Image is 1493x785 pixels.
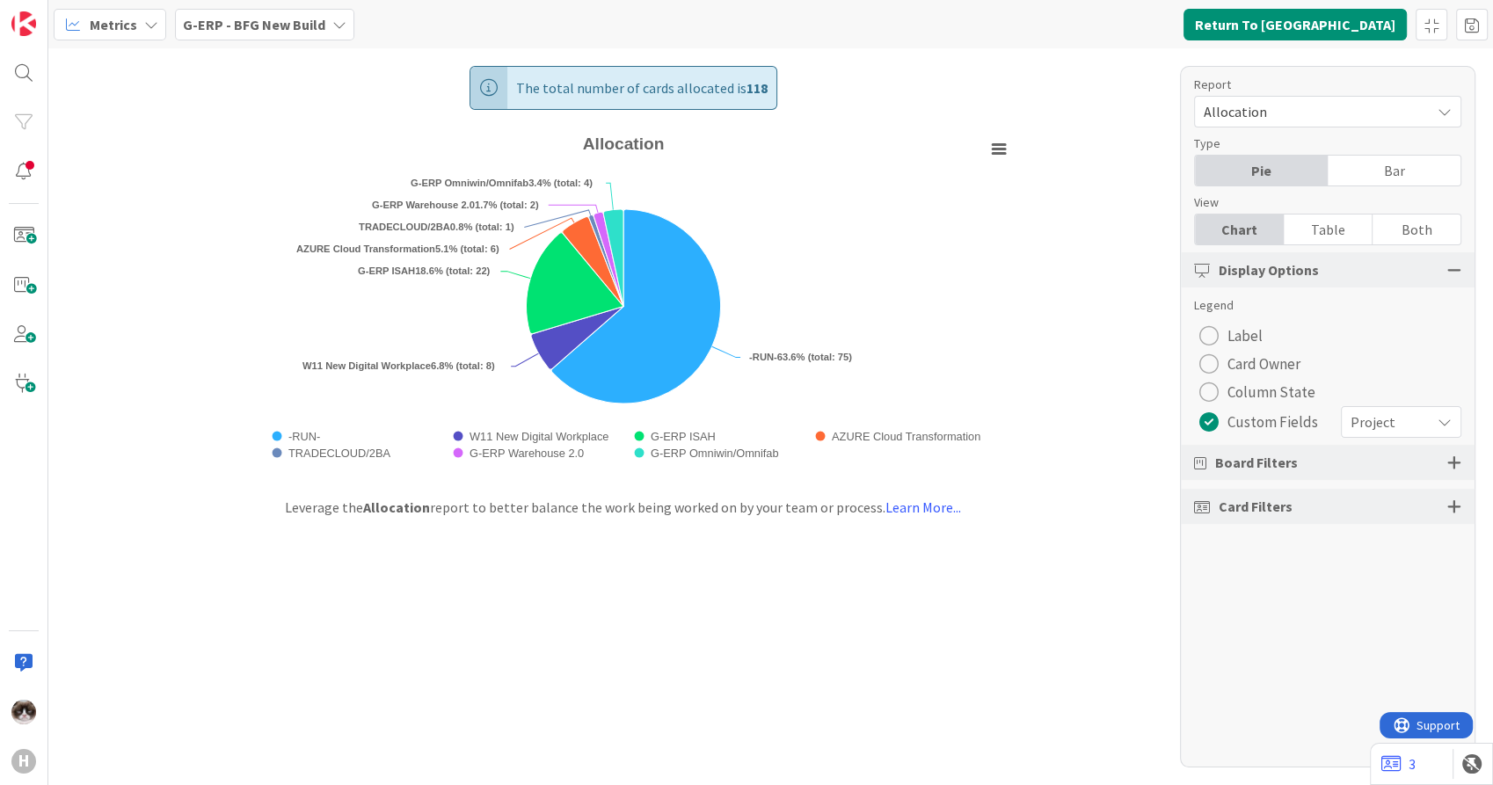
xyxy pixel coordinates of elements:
text: G-ERP ISAH [650,430,715,443]
button: Column State [1194,378,1321,406]
span: Metrics [90,14,137,35]
div: Legend [1194,296,1461,315]
tspan: TRADECLOUD/2BA [359,222,450,232]
div: Pie [1195,156,1328,185]
div: Table [1284,214,1373,244]
text: G-ERP Warehouse 2.0 [469,447,583,460]
div: Both [1373,214,1460,244]
span: Allocation [1204,99,1422,124]
text: 3.4% (total: 4) [411,178,593,188]
img: Visit kanbanzone.com [11,11,36,36]
text: 18.6% (total: 22) [358,265,491,276]
span: The total number of cards allocated is [516,67,768,109]
a: Learn More... [885,498,961,516]
span: Label [1227,323,1263,349]
text: W11 New Digital Workplace [469,430,608,443]
button: Label [1194,322,1268,350]
span: Column State [1227,379,1315,405]
button: Card Owner [1194,350,1306,378]
tspan: G-ERP ISAH [358,265,415,276]
tspan: -RUN- [749,352,777,362]
span: Project [1351,410,1422,434]
span: Board Filters [1215,452,1298,473]
text: 0.8% (total: 1) [359,222,514,232]
div: Report [1194,76,1444,94]
text: -RUN- [288,430,320,443]
img: Kv [11,700,36,724]
text: 63.6% (total: 75) [749,352,852,362]
div: Leverage the report to better balance the work being worked on by your team or process. [250,497,996,518]
b: 118 [746,79,768,97]
div: H [11,749,36,774]
div: Bar [1328,156,1460,185]
text: 1.7% (total: 2) [372,200,539,210]
text: 6.8% (total: 8) [302,360,495,371]
span: Display Options [1219,259,1319,280]
tspan: G-ERP Omniwin/Omnifab [411,178,528,188]
span: Card Owner [1227,351,1300,377]
span: Support [37,3,80,24]
button: Return To [GEOGRAPHIC_DATA] [1183,9,1407,40]
tspan: G-ERP Warehouse 2.0 [372,200,475,210]
div: Chart [1195,214,1284,244]
div: View [1194,193,1444,212]
tspan: W11 New Digital Workplace [302,360,431,371]
a: 3 [1381,753,1416,774]
b: G-ERP - BFG New Build [183,16,325,33]
text: Allocation [582,134,664,153]
span: Card Filters [1219,496,1293,517]
svg: Allocation [228,127,1019,479]
tspan: AZURE Cloud Transformation [296,243,435,254]
text: 5.1% (total: 6) [296,243,499,254]
text: AZURE Cloud Transformation [831,430,980,443]
text: G-ERP Omniwin/Omnifab [650,447,778,460]
div: Type [1194,134,1444,153]
b: Allocation [363,498,430,516]
span: Custom Fields [1227,409,1318,435]
text: TRADECLOUD/2BA [288,447,390,460]
button: Custom Fields [1194,408,1323,436]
